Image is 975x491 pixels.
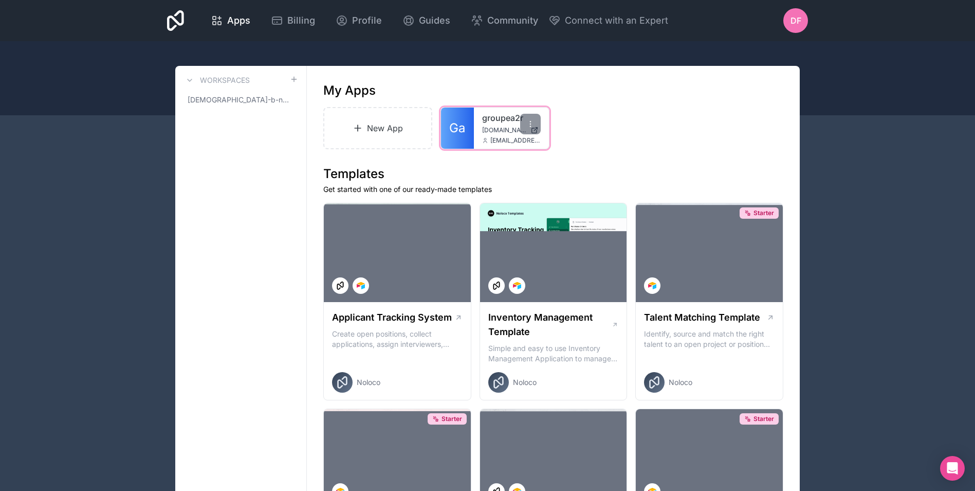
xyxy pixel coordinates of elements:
[441,415,462,423] span: Starter
[488,310,612,339] h1: Inventory Management Template
[287,13,315,28] span: Billing
[227,13,250,28] span: Apps
[548,13,668,28] button: Connect with an Expert
[490,136,541,145] span: [EMAIL_ADDRESS][DOMAIN_NAME]
[463,9,546,32] a: Community
[644,310,760,325] h1: Talent Matching Template
[323,107,432,149] a: New App
[482,126,526,134] span: [DOMAIN_NAME]
[200,75,250,85] h3: Workspaces
[753,415,774,423] span: Starter
[449,120,465,136] span: Ga
[323,184,783,195] p: Get started with one of our ready-made templates
[488,343,619,364] p: Simple and easy to use Inventory Management Application to manage your stock, orders and Manufact...
[940,456,965,481] div: Open Intercom Messenger
[183,91,298,109] a: [DEMOGRAPHIC_DATA]-b-ni-fio-ngaindiro
[753,209,774,217] span: Starter
[263,9,323,32] a: Billing
[394,9,458,32] a: Guides
[565,13,668,28] span: Connect with an Expert
[327,9,390,32] a: Profile
[352,13,382,28] span: Profile
[513,377,537,388] span: Noloco
[183,74,250,86] a: Workspaces
[669,377,692,388] span: Noloco
[644,329,775,349] p: Identify, source and match the right talent to an open project or position with our Talent Matchi...
[419,13,450,28] span: Guides
[357,377,380,388] span: Noloco
[487,13,538,28] span: Community
[332,329,463,349] p: Create open positions, collect applications, assign interviewers, centralise candidate feedback a...
[203,9,259,32] a: Apps
[513,282,521,290] img: Airtable Logo
[332,310,452,325] h1: Applicant Tracking System
[482,112,541,124] a: groupea2r
[648,282,656,290] img: Airtable Logo
[323,82,376,99] h1: My Apps
[323,166,783,182] h1: Templates
[790,14,801,27] span: DF
[188,95,290,105] span: [DEMOGRAPHIC_DATA]-b-ni-fio-ngaindiro
[441,108,474,149] a: Ga
[357,282,365,290] img: Airtable Logo
[482,126,541,134] a: [DOMAIN_NAME]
